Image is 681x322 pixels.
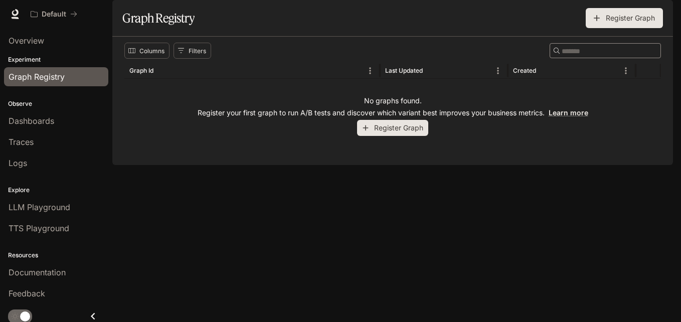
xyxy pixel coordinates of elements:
button: Sort [424,63,439,78]
button: Menu [618,63,633,78]
p: Default [42,10,66,19]
p: No graphs found. [364,96,422,106]
button: All workspaces [26,4,82,24]
button: Register Graph [357,120,428,136]
button: Menu [490,63,505,78]
button: Show filters [174,43,211,59]
a: Learn more [549,108,588,117]
button: Select columns [124,43,169,59]
h1: Graph Registry [122,8,195,28]
button: Register Graph [586,8,663,28]
div: Graph Id [129,67,153,74]
button: Sort [154,63,169,78]
div: Created [513,67,536,74]
button: Menu [363,63,378,78]
p: Register your first graph to run A/B tests and discover which variant best improves your business... [198,108,588,118]
button: Sort [537,63,552,78]
div: Last Updated [385,67,423,74]
div: Search [550,43,661,58]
